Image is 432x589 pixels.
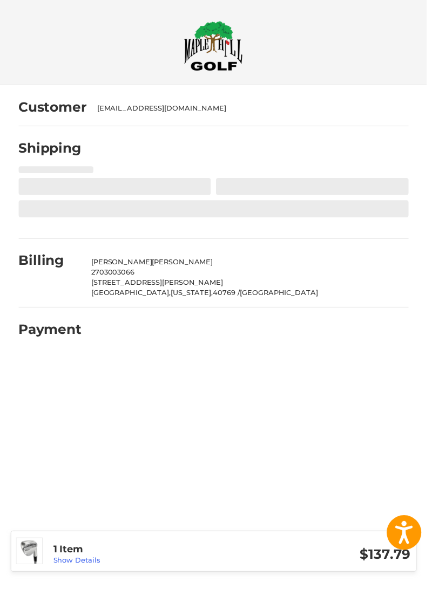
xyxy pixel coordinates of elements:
h2: Shipping [19,142,83,159]
span: [STREET_ADDRESS][PERSON_NAME] [92,282,226,290]
h3: $137.79 [235,553,416,570]
span: [PERSON_NAME] [92,261,154,269]
h3: 1 Item [54,550,235,563]
a: Show Details [54,563,102,571]
span: 2703003066 [92,271,136,279]
span: 40769 / [215,292,243,300]
img: Cleveland RTX 6 Zipcore Wedge - Tour Satin [17,545,43,571]
span: [US_STATE], [173,292,215,300]
h2: Payment [19,325,83,342]
img: Maple Hill Golf [186,21,246,72]
h2: Billing [19,255,82,272]
span: [GEOGRAPHIC_DATA] [243,292,322,300]
div: [EMAIL_ADDRESS][DOMAIN_NAME] [98,105,403,115]
h2: Customer [19,100,88,117]
iframe: Google Customer Reviews [343,560,432,589]
span: [PERSON_NAME] [154,261,215,269]
span: [GEOGRAPHIC_DATA], [92,292,173,300]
